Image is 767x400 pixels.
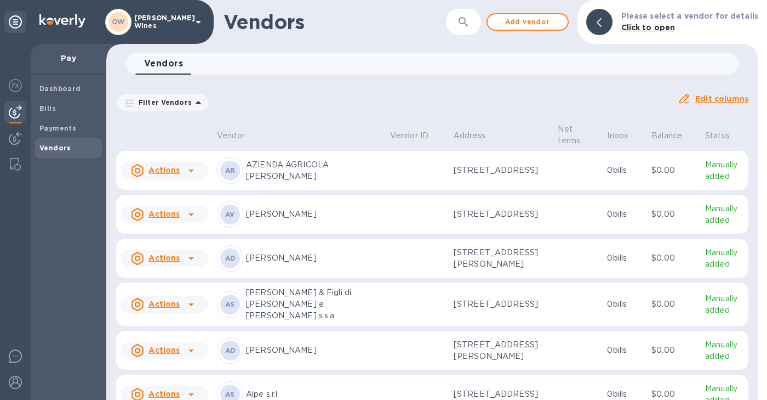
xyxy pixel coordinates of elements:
[225,346,236,354] b: AD
[246,209,381,220] p: [PERSON_NAME]
[148,346,180,354] u: Actions
[705,339,744,362] p: Manually added
[705,247,744,270] p: Manually added
[225,254,236,262] b: AD
[148,253,180,262] u: Actions
[9,79,22,92] img: Foreign exchange
[651,130,682,142] p: Balance
[148,390,180,398] u: Actions
[651,298,696,310] p: $0.00
[651,165,696,176] p: $0.00
[651,388,696,400] p: $0.00
[486,13,569,31] button: Add vendor
[454,165,550,176] p: [STREET_ADDRESS]
[621,23,676,32] b: Click to open
[651,209,696,220] p: $0.00
[454,130,485,142] p: Address
[705,293,744,316] p: Manually added
[607,345,643,356] p: 0 bills
[225,300,235,308] b: AS
[148,166,180,174] u: Actions
[39,104,56,112] b: Bills
[39,14,85,27] img: Logo
[454,130,500,142] span: Address
[558,123,584,147] p: Net terms
[144,56,183,71] span: Vendors
[246,287,381,322] p: [PERSON_NAME] & Figli di [PERSON_NAME] e [PERSON_NAME] s.s.a.
[607,388,643,400] p: 0 bills
[496,15,559,29] span: Add vendor
[454,339,550,362] p: [STREET_ADDRESS][PERSON_NAME]
[134,14,189,30] p: [PERSON_NAME] Wines
[705,203,744,226] p: Manually added
[454,209,550,220] p: [STREET_ADDRESS]
[558,123,598,147] span: Net terms
[225,210,235,218] b: AV
[621,12,758,20] b: Please select a vendor for details
[39,144,71,152] b: Vendors
[39,53,98,64] p: Pay
[39,84,81,93] b: Dashboard
[217,130,259,142] span: Vendor
[134,98,192,107] p: Filter Vendors
[695,94,748,103] u: Edit columns
[454,298,550,310] p: [STREET_ADDRESS]
[112,18,125,26] b: OW
[705,159,744,182] p: Manually added
[224,10,430,33] h1: Vendors
[454,247,550,270] p: [STREET_ADDRESS][PERSON_NAME]
[246,252,381,264] p: [PERSON_NAME]
[246,345,381,356] p: [PERSON_NAME]
[246,159,381,182] p: AZIENDA AGRICOLA [PERSON_NAME]
[225,166,236,174] b: AR
[651,130,696,142] span: Balance
[390,130,443,142] span: Vendor ID
[148,300,180,308] u: Actions
[225,390,235,398] b: AS
[607,209,643,220] p: 0 bills
[651,345,696,356] p: $0.00
[39,124,76,132] b: Payments
[651,252,696,264] p: $0.00
[607,130,643,142] span: Inbox
[607,252,643,264] p: 0 bills
[454,388,550,400] p: [STREET_ADDRESS]
[607,165,643,176] p: 0 bills
[148,210,180,218] u: Actions
[217,130,245,142] p: Vendor
[705,130,730,142] p: Status
[607,130,628,142] p: Inbox
[390,130,428,142] p: Vendor ID
[246,388,381,400] p: Alpe s.r.l
[607,298,643,310] p: 0 bills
